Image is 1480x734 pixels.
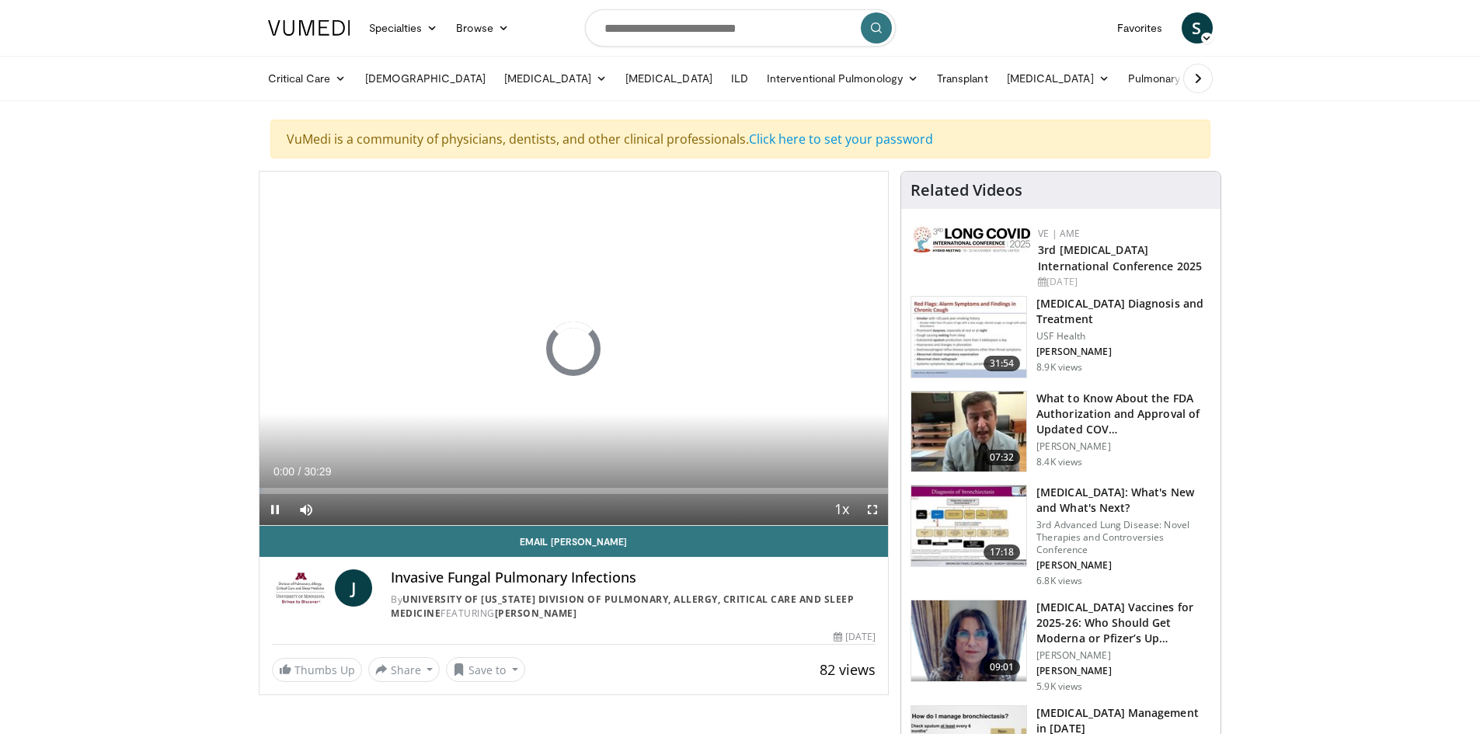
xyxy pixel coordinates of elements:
[826,494,857,525] button: Playback Rate
[911,485,1211,587] a: 17:18 [MEDICAL_DATA]: What's New and What's Next? 3rd Advanced Lung Disease: Novel Therapies and ...
[722,63,757,94] a: ILD
[446,657,525,682] button: Save to
[984,450,1021,465] span: 07:32
[911,181,1022,200] h4: Related Videos
[272,658,362,682] a: Thumbs Up
[1036,575,1082,587] p: 6.8K views
[1036,296,1211,327] h3: [MEDICAL_DATA] Diagnosis and Treatment
[1036,346,1211,358] p: [PERSON_NAME]
[335,569,372,607] a: J
[984,659,1021,675] span: 09:01
[273,465,294,478] span: 0:00
[495,607,577,620] a: [PERSON_NAME]
[268,20,350,36] img: VuMedi Logo
[259,172,889,526] video-js: Video Player
[1036,600,1211,646] h3: [MEDICAL_DATA] Vaccines for 2025-26: Who Should Get Moderna or Pfizer’s Up…
[298,465,301,478] span: /
[1036,456,1082,468] p: 8.4K views
[272,569,329,607] img: University of Minnesota Division of Pulmonary, Allergy, Critical Care and Sleep Medicine
[360,12,447,43] a: Specialties
[984,356,1021,371] span: 31:54
[447,12,518,43] a: Browse
[911,391,1026,472] img: a1e50555-b2fd-4845-bfdc-3eac51376964.150x105_q85_crop-smart_upscale.jpg
[1036,649,1211,662] p: [PERSON_NAME]
[259,488,889,494] div: Progress Bar
[391,593,854,620] a: University of [US_STATE] Division of Pulmonary, Allergy, Critical Care and Sleep Medicine
[911,297,1026,377] img: 912d4c0c-18df-4adc-aa60-24f51820003e.150x105_q85_crop-smart_upscale.jpg
[1036,361,1082,374] p: 8.9K views
[757,63,928,94] a: Interventional Pulmonology
[391,593,876,621] div: By FEATURING
[1036,485,1211,516] h3: [MEDICAL_DATA]: What's New and What's Next?
[911,600,1026,681] img: 4e370bb1-17f0-4657-a42f-9b995da70d2f.png.150x105_q85_crop-smart_upscale.png
[1036,440,1211,453] p: [PERSON_NAME]
[857,494,888,525] button: Fullscreen
[928,63,998,94] a: Transplant
[304,465,331,478] span: 30:29
[391,569,876,586] h4: Invasive Fungal Pulmonary Infections
[1119,63,1253,94] a: Pulmonary Infection
[1036,330,1211,343] p: USF Health
[911,391,1211,473] a: 07:32 What to Know About the FDA Authorization and Approval of Updated COV… [PERSON_NAME] 8.4K views
[914,227,1030,252] img: a2792a71-925c-4fc2-b8ef-8d1b21aec2f7.png.150x105_q85_autocrop_double_scale_upscale_version-0.2.jpg
[259,63,356,94] a: Critical Care
[1182,12,1213,43] a: S
[356,63,495,94] a: [DEMOGRAPHIC_DATA]
[259,526,889,557] a: Email [PERSON_NAME]
[1036,680,1082,693] p: 5.9K views
[911,600,1211,693] a: 09:01 [MEDICAL_DATA] Vaccines for 2025-26: Who Should Get Moderna or Pfizer’s Up… [PERSON_NAME] [...
[368,657,441,682] button: Share
[270,120,1210,158] div: VuMedi is a community of physicians, dentists, and other clinical professionals.
[1036,665,1211,677] p: [PERSON_NAME]
[820,660,876,679] span: 82 views
[1036,559,1211,572] p: [PERSON_NAME]
[998,63,1119,94] a: [MEDICAL_DATA]
[1036,519,1211,556] p: 3rd Advanced Lung Disease: Novel Therapies and Controversies Conference
[1108,12,1172,43] a: Favorites
[585,9,896,47] input: Search topics, interventions
[1038,242,1202,273] a: 3rd [MEDICAL_DATA] International Conference 2025
[911,296,1211,378] a: 31:54 [MEDICAL_DATA] Diagnosis and Treatment USF Health [PERSON_NAME] 8.9K views
[984,544,1021,560] span: 17:18
[911,485,1026,566] img: 8723abe7-f9a9-4f6c-9b26-6bd057632cd6.150x105_q85_crop-smart_upscale.jpg
[749,130,933,148] a: Click here to set your password
[259,494,291,525] button: Pause
[1038,227,1080,240] a: VE | AME
[834,630,876,644] div: [DATE]
[616,63,722,94] a: [MEDICAL_DATA]
[1036,391,1211,437] h3: What to Know About the FDA Authorization and Approval of Updated COV…
[1038,275,1208,289] div: [DATE]
[495,63,616,94] a: [MEDICAL_DATA]
[291,494,322,525] button: Mute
